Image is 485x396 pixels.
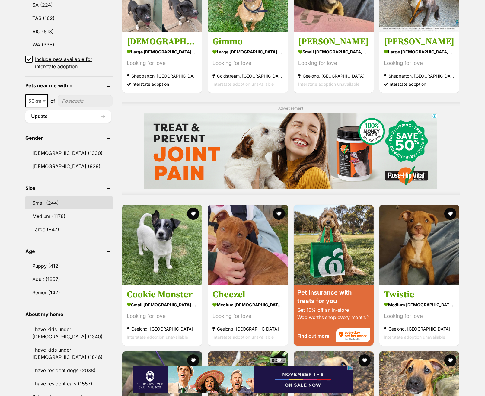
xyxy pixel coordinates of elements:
a: [DEMOGRAPHIC_DATA] (939) [25,160,113,173]
h3: Gimmo [212,36,283,47]
a: Adult (1857) [25,273,113,286]
a: Cookie Monster small [DEMOGRAPHIC_DATA] Dog Looking for love Geelong, [GEOGRAPHIC_DATA] Interstat... [122,284,202,346]
div: Looking for love [212,59,283,67]
div: Looking for love [212,312,283,320]
a: Gimmo large [DEMOGRAPHIC_DATA] Dog Looking for love Coldstream, [GEOGRAPHIC_DATA] Interstate adop... [208,31,288,93]
header: Pets near me within [25,83,113,88]
span: Interstate adoption unavailable [212,334,274,340]
button: Update [25,110,111,123]
a: [PERSON_NAME] small [DEMOGRAPHIC_DATA] Dog Looking for love Geelong, [GEOGRAPHIC_DATA] Interstate... [294,31,374,93]
strong: small [DEMOGRAPHIC_DATA] Dog [298,47,369,56]
a: I have resident dogs (2038) [25,364,113,377]
button: favourite [359,354,371,366]
header: Size [25,185,113,191]
a: Small (244) [25,196,113,209]
img: Cheezel - Staffordshire Bull Terrier Dog [208,205,288,285]
button: favourite [444,354,456,366]
iframe: Advertisement [144,113,437,189]
span: of [50,97,55,104]
a: Large (847) [25,223,113,236]
a: [PERSON_NAME] large [DEMOGRAPHIC_DATA] Dog Looking for love Shepparton, [GEOGRAPHIC_DATA] Interst... [379,31,459,93]
header: Gender [25,135,113,141]
span: 50km [26,97,47,105]
a: TAS (162) [25,12,113,24]
strong: Geelong, [GEOGRAPHIC_DATA] [384,325,455,333]
strong: medium [DEMOGRAPHIC_DATA] Dog [384,300,455,309]
a: Cheezel medium [DEMOGRAPHIC_DATA] Dog Looking for love Geelong, [GEOGRAPHIC_DATA] Interstate adop... [208,284,288,346]
iframe: Advertisement [133,366,353,393]
div: Interstate adoption [127,80,198,88]
strong: medium [DEMOGRAPHIC_DATA] Dog [212,300,283,309]
a: Puppy (412) [25,260,113,272]
strong: Geelong, [GEOGRAPHIC_DATA] [127,325,198,333]
h3: Cheezel [212,289,283,300]
span: Include pets available for interstate adoption [35,56,113,70]
span: Interstate adoption unavailable [298,81,359,87]
strong: large [DEMOGRAPHIC_DATA] Dog [127,47,198,56]
a: [DEMOGRAPHIC_DATA] (1330) [25,147,113,159]
a: Senior (142) [25,286,113,299]
img: Cookie Monster - Jack Russell Terrier x Australian Kelpie Dog [122,205,202,285]
img: Twistie - Staffordshire Bull Terrier Dog [379,205,459,285]
span: 50km [25,94,48,107]
button: favourite [187,354,199,366]
strong: Shepparton, [GEOGRAPHIC_DATA] [127,72,198,80]
h3: Cookie Monster [127,289,198,300]
div: Advertisement [122,102,460,195]
h3: [DEMOGRAPHIC_DATA] [127,36,198,47]
a: I have kids under [DEMOGRAPHIC_DATA] (1846) [25,343,113,363]
a: I have resident cats (1557) [25,377,113,390]
div: Looking for love [384,312,455,320]
a: VIC (813) [25,25,113,38]
a: Medium (1178) [25,210,113,222]
a: I have kids under [DEMOGRAPHIC_DATA] (1340) [25,323,113,343]
strong: Shepparton, [GEOGRAPHIC_DATA] [384,72,455,80]
h3: [PERSON_NAME] [384,36,455,47]
a: [DEMOGRAPHIC_DATA] large [DEMOGRAPHIC_DATA] Dog Looking for love Shepparton, [GEOGRAPHIC_DATA] In... [122,31,202,93]
div: Looking for love [384,59,455,67]
a: WA (335) [25,38,113,51]
strong: large [DEMOGRAPHIC_DATA] Dog [212,47,283,56]
span: Interstate adoption unavailable [212,81,274,87]
div: Looking for love [127,312,198,320]
input: postcode [58,95,113,107]
button: favourite [273,354,285,366]
a: Twistie medium [DEMOGRAPHIC_DATA] Dog Looking for love Geelong, [GEOGRAPHIC_DATA] Interstate adop... [379,284,459,346]
strong: small [DEMOGRAPHIC_DATA] Dog [127,300,198,309]
span: Close [270,357,286,363]
button: favourite [444,208,456,220]
header: About my home [25,311,113,317]
button: favourite [273,208,285,220]
h3: Twistie [384,289,455,300]
header: Age [25,248,113,254]
span: Interstate adoption unavailable [127,334,188,340]
div: Interstate adoption [384,80,455,88]
strong: Coldstream, [GEOGRAPHIC_DATA] [212,72,283,80]
strong: Geelong, [GEOGRAPHIC_DATA] [298,72,369,80]
button: favourite [187,208,199,220]
strong: Geelong, [GEOGRAPHIC_DATA] [212,325,283,333]
span: Interstate adoption unavailable [384,334,445,340]
a: Include pets available for interstate adoption [25,56,113,70]
strong: large [DEMOGRAPHIC_DATA] Dog [384,47,455,56]
div: Looking for love [127,59,198,67]
div: Looking for love [298,59,369,67]
h3: [PERSON_NAME] [298,36,369,47]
